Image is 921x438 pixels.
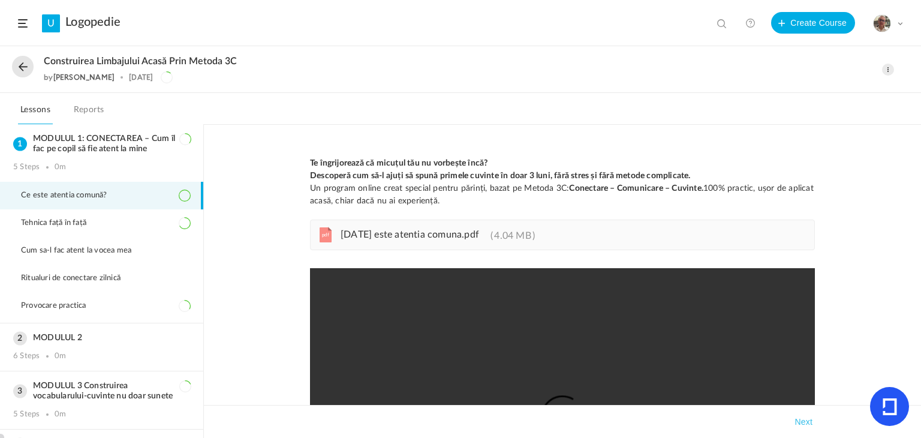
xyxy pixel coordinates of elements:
[320,227,332,243] cite: pdf
[44,73,115,82] div: by
[18,102,53,125] a: Lessons
[771,12,855,34] button: Create Course
[490,231,535,241] span: 4.04 MB
[129,73,153,82] div: [DATE]
[13,410,40,419] div: 5 Steps
[13,333,190,343] h3: MODULUL 2
[53,73,115,82] a: [PERSON_NAME]
[21,301,101,311] span: Provocare practica
[21,274,136,283] span: Ritualuri de conectare zilnică
[13,352,40,361] div: 6 Steps
[55,352,66,361] div: 0m
[310,182,815,208] p: Un program online creat special pentru părinți, bazat pe Metoda 3C: 100% practic, ușor de aplicat...
[341,230,479,239] span: [DATE] este atentia comuna.pdf
[65,15,121,29] a: Logopedie
[874,15,890,32] img: eu.png
[13,163,40,172] div: 5 Steps
[13,134,190,154] h3: MODULUL 1: CONECTAREA – Cum îl fac pe copil să fie atent la mine
[44,56,237,67] span: Construirea limbajului acasă prin Metoda 3C
[792,415,815,429] button: Next
[21,218,101,228] span: Tehnica față în față
[21,246,146,256] span: Cum sa-l fac atent la vocea mea
[310,172,691,180] strong: Descoperă cum să-l ajuți să spună primele cuvinte în doar 3 luni, fără stres și fără metode compl...
[55,163,66,172] div: 0m
[13,381,190,401] h3: MODULUL 3 Construirea vocabularului-cuvinte nu doar sunete
[71,102,107,125] a: Reports
[55,410,66,419] div: 0m
[569,184,703,193] strong: Conectare – Comunicare – Cuvinte.
[310,159,487,167] strong: Te îngrĳorează că micuțul tău nu vorbește încă?
[42,14,60,32] a: U
[21,191,122,200] span: Ce este atentia comună?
